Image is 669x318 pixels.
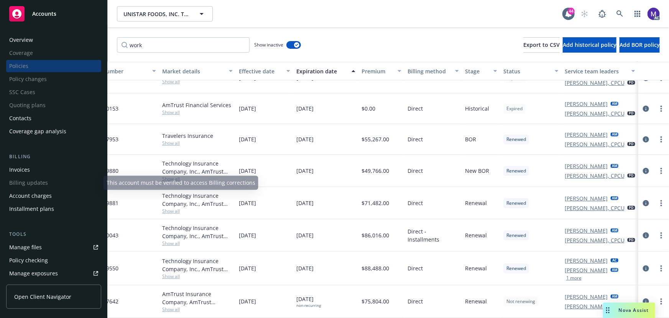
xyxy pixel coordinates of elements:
[362,135,389,143] span: $55,267.00
[296,303,321,308] div: non-recurring
[641,231,651,240] a: circleInformation
[239,135,256,143] span: [DATE]
[9,112,31,124] div: Contacts
[565,109,625,118] a: [PERSON_NAME], CPCU
[408,167,423,175] span: Direct
[565,236,625,244] a: [PERSON_NAME], CPCU
[465,167,489,175] span: New BOR
[465,231,487,239] span: Renewal
[239,67,282,75] div: Effective date
[565,162,608,170] a: [PERSON_NAME]
[657,104,666,113] a: more
[6,254,101,267] a: Policy checking
[462,62,500,80] button: Stage
[565,140,625,148] a: [PERSON_NAME], CPCU
[9,190,52,202] div: Account charges
[6,47,101,59] span: Coverage
[500,62,562,80] button: Status
[296,67,347,75] div: Expiration date
[408,264,423,272] span: Direct
[619,307,649,313] span: Nova Assist
[9,203,54,215] div: Installment plans
[162,132,233,140] div: Travelers Insurance
[9,254,48,267] div: Policy checking
[506,200,526,207] span: Renewed
[503,67,550,75] div: Status
[162,257,233,273] div: Technology Insurance Company, Inc., AmTrust Financial Services
[162,192,233,208] div: Technology Insurance Company, Inc., AmTrust Financial Services
[362,264,389,272] span: $88,488.00
[641,297,651,306] a: circleInformation
[657,231,666,240] a: more
[565,67,627,75] div: Service team leaders
[565,302,608,310] a: [PERSON_NAME]
[641,264,651,273] a: circleInformation
[465,199,487,207] span: Renewal
[6,153,101,161] div: Billing
[239,231,256,239] span: [DATE]
[162,101,233,109] div: AmTrust Financial Services
[465,264,487,272] span: Renewal
[362,199,389,207] span: $71,482.00
[6,267,101,280] span: Manage exposures
[32,11,56,17] span: Accounts
[523,37,560,53] button: Export to CSV
[162,306,233,313] span: Show all
[162,208,233,214] span: Show all
[657,199,666,208] a: more
[162,273,233,280] span: Show all
[568,8,575,15] div: 44
[563,37,616,53] button: Add historical policy
[239,167,256,175] span: [DATE]
[620,37,660,53] button: Add BOR policy
[641,104,651,113] a: circleInformation
[239,297,256,305] span: [DATE]
[362,231,389,239] span: $86,016.00
[404,62,462,80] button: Billing method
[296,135,314,143] span: [DATE]
[565,227,608,235] a: [PERSON_NAME]
[630,6,645,22] a: Switch app
[506,298,535,305] span: Not renewing
[620,41,660,48] span: Add BOR policy
[6,125,101,137] a: Coverage gap analysis
[14,293,71,301] span: Open Client Navigator
[657,166,666,176] a: more
[603,303,655,318] button: Nova Assist
[6,3,101,25] a: Accounts
[296,104,314,113] span: [DATE]
[239,264,256,272] span: [DATE]
[6,73,101,85] span: Policy changes
[117,6,213,22] button: UNISTAR FOODS, INC. THE [PERSON_NAME] TRUST
[565,131,608,139] a: [PERSON_NAME]
[9,125,66,137] div: Coverage gap analysis
[162,240,233,247] span: Show all
[657,297,666,306] a: more
[465,135,476,143] span: BOR
[506,105,523,112] span: Expired
[117,37,250,53] input: Filter by keyword...
[563,41,616,48] span: Add historical policy
[6,60,101,72] span: Policies
[506,167,526,174] span: Renewed
[612,6,628,22] a: Search
[408,135,423,143] span: Direct
[162,290,233,306] div: AmTrust Insurance Company, AmTrust Financial Services
[565,257,608,265] a: [PERSON_NAME]
[296,231,314,239] span: [DATE]
[577,6,592,22] a: Start snowing
[239,104,256,113] span: [DATE]
[362,297,389,305] span: $75,804.00
[9,164,30,176] div: Invoices
[6,203,101,215] a: Installment plans
[162,224,233,240] div: Technology Insurance Company, Inc., AmTrust Financial Services
[6,34,101,46] a: Overview
[641,199,651,208] a: circleInformation
[408,67,450,75] div: Billing method
[6,177,101,189] span: Billing updates
[465,67,489,75] div: Stage
[162,140,233,146] span: Show all
[565,79,625,87] a: [PERSON_NAME], CPCU
[565,204,625,212] a: [PERSON_NAME], CPCU
[123,10,190,18] span: UNISTAR FOODS, INC. THE [PERSON_NAME] TRUST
